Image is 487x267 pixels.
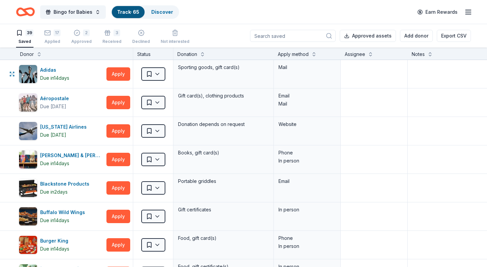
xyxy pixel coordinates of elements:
button: Image for AdidasAdidasDue in14days [19,65,104,83]
button: Image for Barnes & Noble[PERSON_NAME] & [PERSON_NAME]Due in14days [19,150,104,169]
button: Track· 65Discover [111,5,179,19]
div: Due in 14 days [40,159,69,168]
div: Website [278,120,336,128]
div: Donation [177,50,197,58]
div: Burger King [40,237,71,245]
div: Blackstone Products [40,180,92,188]
img: Image for Aéropostale [19,93,37,112]
button: Image for Burger KingBurger KingDue in14days [19,236,104,254]
div: 17 [54,29,61,36]
button: 39Saved [16,27,33,48]
input: Search saved [250,30,336,42]
div: Due in 14 days [40,216,69,224]
div: Assignee [345,50,365,58]
button: Apply [106,96,130,109]
div: Phone [278,149,336,157]
div: Applied [44,39,61,44]
button: 17Applied [44,27,61,48]
div: Books, gift card(s) [177,148,269,157]
button: Apply [106,67,130,81]
div: Saved [16,39,33,44]
button: Apply [106,153,130,166]
div: [US_STATE] Airlines [40,123,89,131]
div: Buffalo Wild Wings [40,208,88,216]
button: Image for Alaska Airlines[US_STATE] AirlinesDue [DATE] [19,122,104,140]
button: Approved assets [340,30,396,42]
img: Image for Burger King [19,236,37,254]
button: Export CSV [437,30,471,42]
div: Notes [412,50,425,58]
button: Declined [132,27,150,48]
button: Add donor [400,30,433,42]
div: Donor [20,50,34,58]
div: Not interested [161,39,189,44]
div: Sporting goods, gift card(s) [177,63,269,72]
div: Adidas [40,66,69,74]
div: Mail [278,100,336,108]
div: Status [133,48,173,60]
div: Due in 14 days [40,74,69,82]
div: 2 [83,29,90,36]
div: Email [278,177,336,185]
img: Image for Buffalo Wild Wings [19,207,37,225]
button: Apply [106,238,130,252]
div: Due [DATE] [40,103,66,111]
button: Not interested [161,27,189,48]
div: Gift certificates [177,205,269,214]
button: Image for Buffalo Wild WingsBuffalo Wild WingsDue in14days [19,207,104,226]
div: Donation depends on request [177,120,269,129]
span: Bingo for Babies [54,8,92,16]
a: Home [16,4,35,20]
div: Aéropostale [40,94,72,103]
div: Due in 14 days [40,245,69,253]
div: Apply method [278,50,309,58]
img: Image for Barnes & Noble [19,150,37,169]
button: 3Received [102,27,121,48]
div: Due [DATE] [40,131,66,139]
div: In person [278,242,336,250]
button: Image for Blackstone ProductsBlackstone ProductsDue in2days [19,179,104,197]
div: 39 [25,29,33,36]
div: Gift card(s), clothing products [177,91,269,101]
a: Earn Rewards [413,6,462,18]
button: Image for AéropostaleAéropostaleDue [DATE] [19,93,104,112]
div: Mail [278,63,336,71]
button: 2Approved [71,27,92,48]
a: Discover [151,9,173,15]
div: Email [278,92,336,100]
img: Image for Blackstone Products [19,179,37,197]
img: Image for Alaska Airlines [19,122,37,140]
button: Bingo for Babies [40,5,106,19]
div: Due in 2 days [40,188,68,196]
img: Image for Adidas [19,65,37,83]
div: Portable griddles [177,177,269,186]
div: Received [102,39,121,44]
div: Phone [278,234,336,242]
a: Track· 65 [117,9,139,15]
div: In person [278,157,336,165]
div: Approved [71,39,92,44]
div: 3 [113,29,120,36]
div: Food, gift card(s) [177,233,269,243]
div: [PERSON_NAME] & [PERSON_NAME] [40,151,104,159]
button: Apply [106,210,130,223]
div: Declined [132,39,150,44]
button: Apply [106,181,130,195]
div: In person [278,206,336,214]
button: Apply [106,124,130,138]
